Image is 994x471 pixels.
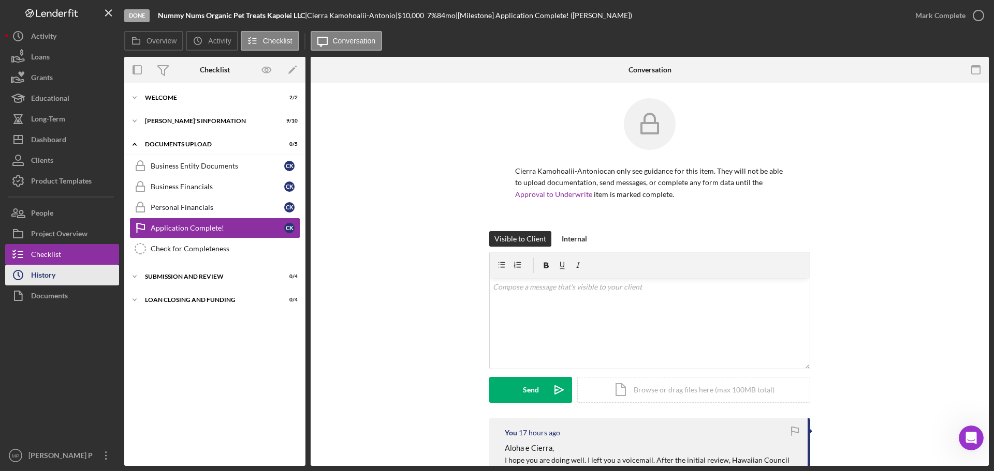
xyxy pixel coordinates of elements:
[494,231,546,247] div: Visible to Client
[208,37,231,45] label: Activity
[5,109,119,129] button: Long-Term
[427,11,437,20] div: 7 %
[147,37,177,45] label: Overview
[959,426,984,450] iframe: Intercom live chat
[5,171,119,191] button: Product Templates
[263,37,293,45] label: Checklist
[31,129,66,153] div: Dashboard
[279,274,298,280] div: 0 / 4
[5,47,119,67] button: Loans
[515,190,592,199] a: Approval to Underwrite
[31,244,61,267] div: Checklist
[31,109,65,132] div: Long-Term
[129,197,300,218] a: Personal FinancialsCK
[523,377,539,403] div: Send
[562,231,587,247] div: Internal
[151,162,284,170] div: Business Entity Documents
[145,118,272,124] div: [PERSON_NAME]'S INFORMATION
[124,9,150,22] div: Done
[31,171,92,194] div: Product Templates
[398,11,427,20] div: $10,000
[31,26,56,49] div: Activity
[311,31,383,51] button: Conversation
[519,429,560,437] time: 2025-09-05 02:37
[437,11,456,20] div: 84 mo
[151,245,300,253] div: Check for Completeness
[5,26,119,47] button: Activity
[5,129,119,150] button: Dashboard
[31,265,55,288] div: History
[489,231,551,247] button: Visible to Client
[279,141,298,147] div: 0 / 5
[129,238,300,259] a: Check for Completeness
[333,37,376,45] label: Conversation
[241,31,299,51] button: Checklist
[279,95,298,101] div: 2 / 2
[145,141,272,147] div: DOCUMENTS UPLOAD
[186,31,238,51] button: Activity
[31,150,53,173] div: Clients
[145,297,272,303] div: LOAN CLOSING AND FUNDING
[5,285,119,306] button: Documents
[515,165,784,200] p: Cierra Kamohoalii-Antonio can only see guidance for this item. They will not be able to upload do...
[905,5,989,26] button: Mark Complete
[151,203,284,211] div: Personal Financials
[5,150,119,171] button: Clients
[505,444,554,452] span: Aloha e Cierra,
[31,47,50,70] div: Loans
[31,223,87,247] div: Project Overview
[158,11,307,20] div: |
[456,11,632,20] div: | [Milestone] Application Complete! ([PERSON_NAME])
[307,11,398,20] div: Cierra Kamohoalii-Antonio |
[158,11,305,20] b: Nummy Nums Organic Pet Treats Kapolei LLC
[489,377,572,403] button: Send
[284,181,295,192] div: C K
[557,231,592,247] button: Internal
[145,274,272,280] div: SUBMISSION AND REVIEW
[915,5,966,26] div: Mark Complete
[200,66,230,74] div: Checklist
[284,161,295,171] div: C K
[279,297,298,303] div: 0 / 4
[279,118,298,124] div: 9 / 10
[31,88,69,111] div: Educational
[5,203,119,223] button: People
[5,265,119,285] button: History
[129,176,300,197] a: Business FinancialsCK
[145,95,272,101] div: WELCOME
[124,31,183,51] button: Overview
[284,202,295,212] div: C K
[151,224,284,232] div: Application Complete!
[31,67,53,90] div: Grants
[31,285,68,309] div: Documents
[5,67,119,88] button: Grants
[505,429,517,437] div: You
[26,445,93,468] div: [PERSON_NAME] P
[5,445,119,466] button: MP[PERSON_NAME] P
[5,223,119,244] button: Project Overview
[129,218,300,238] a: Application Complete!CK
[31,203,53,226] div: People
[5,88,119,109] button: Educational
[5,244,119,265] button: Checklist
[129,156,300,176] a: Business Entity DocumentsCK
[628,66,671,74] div: Conversation
[284,223,295,233] div: C K
[12,453,19,459] text: MP
[151,183,284,191] div: Business Financials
